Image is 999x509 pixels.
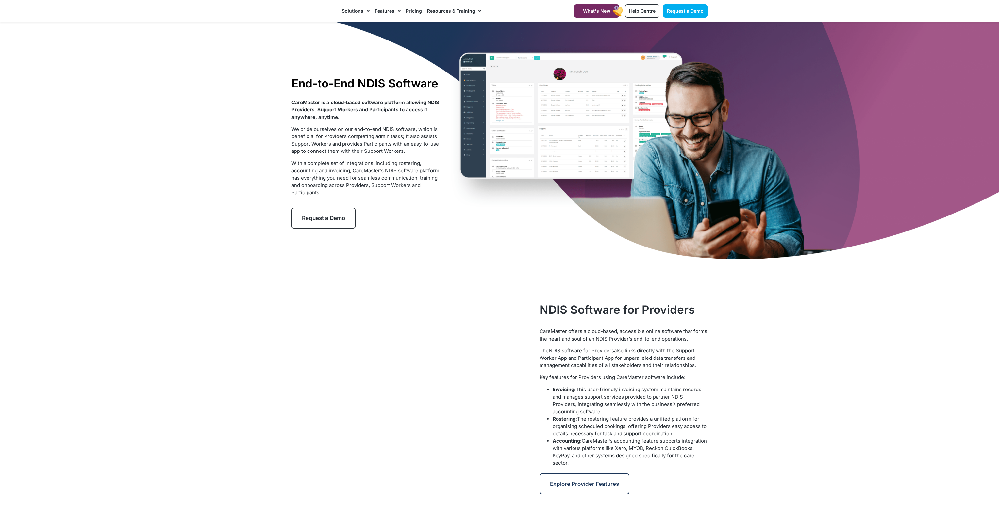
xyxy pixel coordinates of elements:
[291,99,439,120] strong: CareMaster is a cloud-based software platform allowing NDIS Providers, Support Workers and Partic...
[553,438,707,466] span: CareMaster’s accounting feature supports integration with various platforms like Xero, MYOB, Reck...
[629,8,656,14] span: Help Centre
[553,416,577,422] b: Rostering:
[549,347,614,354] a: NDIS software for Providers
[540,303,708,316] h2: NDIS Software for Providers
[291,76,441,90] h1: End-to-End NDIS Software
[550,481,619,487] span: Explore Provider Features
[540,473,629,494] a: Explore Provider Features
[553,438,582,444] b: Accounting:
[667,8,704,14] span: Request a Demo
[583,8,610,14] span: What's New
[302,215,345,221] span: Request a Demo
[291,6,335,16] img: CareMaster Logo
[540,328,707,342] span: CareMaster offers a cloud-based, accessible online software that forms the heart and soul of an N...
[553,416,707,437] span: The rostering feature provides a unified platform for organising scheduled bookings, offering Pro...
[553,386,576,392] b: Invoicing:
[540,374,685,380] span: Key features for Providers using CareMaster software include:
[540,347,696,368] span: also links directly with the Support Worker App and Participant App for unparalleled data transfe...
[625,4,659,18] a: Help Centre
[291,208,356,229] a: Request a Demo
[291,126,439,154] span: We pride ourselves on our end-to-end NDIS software, which is beneficial for Providers completing ...
[540,347,549,354] span: The
[574,4,619,18] a: What's New
[663,4,708,18] a: Request a Demo
[291,160,441,197] p: With a complete set of integrations, including rostering, accounting and invoicing, CareMaster’s ...
[553,386,701,415] span: This user-friendly invoicing system maintains records and manages support services provided to pa...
